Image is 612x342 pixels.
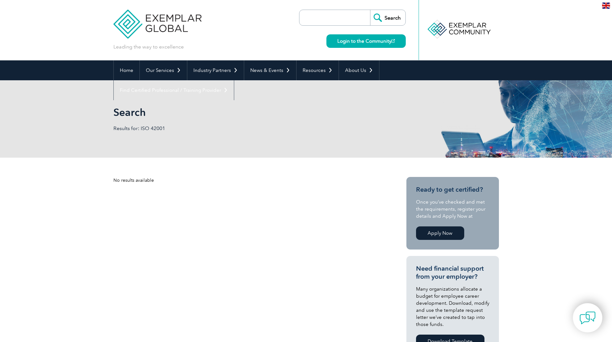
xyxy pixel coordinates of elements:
[113,106,360,118] h1: Search
[370,10,405,25] input: Search
[187,60,244,80] a: Industry Partners
[297,60,339,80] a: Resources
[602,3,610,9] img: en
[416,226,464,240] a: Apply Now
[113,177,383,184] div: No results available
[113,125,306,132] p: Results for: ISO 42001
[140,60,187,80] a: Our Services
[416,265,489,281] h3: Need financial support from your employer?
[416,198,489,220] p: Once you’ve checked and met the requirements, register your details and Apply Now at
[114,80,234,100] a: Find Certified Professional / Training Provider
[339,60,379,80] a: About Us
[580,310,596,326] img: contact-chat.png
[391,39,395,43] img: open_square.png
[416,285,489,328] p: Many organizations allocate a budget for employee career development. Download, modify and use th...
[244,60,296,80] a: News & Events
[416,186,489,194] h3: Ready to get certified?
[326,34,406,48] a: Login to the Community
[114,60,139,80] a: Home
[113,43,184,50] p: Leading the way to excellence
